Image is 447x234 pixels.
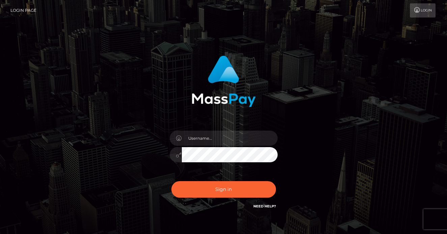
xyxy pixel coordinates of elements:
a: Need Help? [253,204,276,208]
button: Sign in [171,181,276,198]
input: Username... [182,131,278,146]
a: Login Page [10,3,36,18]
img: MassPay Login [192,56,256,107]
a: Login [410,3,436,18]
